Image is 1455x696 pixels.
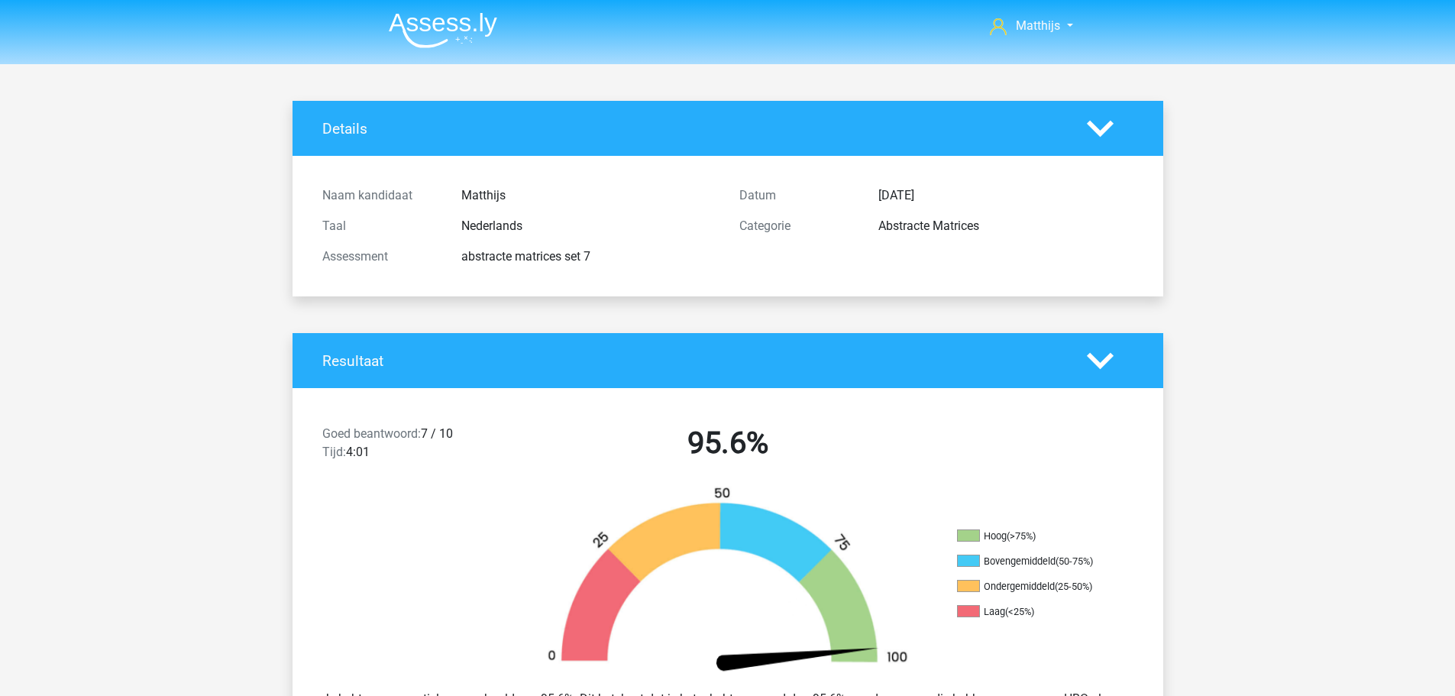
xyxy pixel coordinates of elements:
[1016,18,1060,33] span: Matthijs
[1055,581,1092,592] div: (25-50%)
[728,217,867,235] div: Categorie
[450,248,728,266] div: abstracte matrices set 7
[311,217,450,235] div: Taal
[450,217,728,235] div: Nederlands
[322,426,421,441] span: Goed beantwoord:
[322,352,1064,370] h4: Resultaat
[322,445,346,459] span: Tijd:
[531,425,925,461] h2: 95.6%
[867,217,1145,235] div: Abstracte Matrices
[1007,530,1036,542] div: (>75%)
[1056,555,1093,567] div: (50-75%)
[957,529,1110,543] li: Hoog
[957,580,1110,594] li: Ondergemiddeld
[450,186,728,205] div: Matthijs
[867,186,1145,205] div: [DATE]
[728,186,867,205] div: Datum
[522,486,934,678] img: 96.83268ea44d82.png
[957,555,1110,568] li: Bovengemiddeld
[1005,606,1034,617] div: (<25%)
[311,248,450,266] div: Assessment
[984,17,1078,35] a: Matthijs
[322,120,1064,138] h4: Details
[311,186,450,205] div: Naam kandidaat
[957,605,1110,619] li: Laag
[389,12,497,48] img: Assessly
[311,425,519,468] div: 7 / 10 4:01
